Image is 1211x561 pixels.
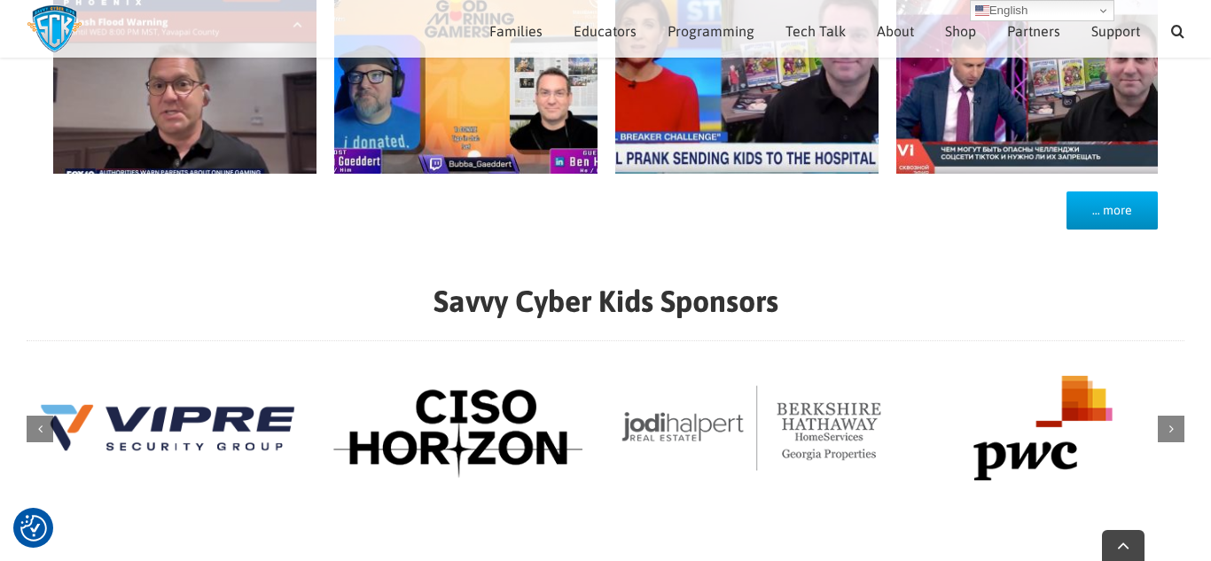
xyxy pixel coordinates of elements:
[1066,191,1158,230] a: … more
[318,376,601,480] img: CISO Horizon
[902,376,1184,483] div: 3 / 9
[945,24,976,38] span: Shop
[489,24,543,38] span: Families
[27,416,53,442] div: Previous slide
[668,24,754,38] span: Programming
[27,376,309,483] div: 9 / 9
[1092,203,1132,218] span: … more
[1158,416,1184,442] div: Next slide
[975,4,989,18] img: en
[877,24,914,38] span: About
[1007,24,1060,38] span: Partners
[20,515,47,542] button: Consent Preferences
[27,376,309,480] img: Vipre Security Group
[610,376,893,483] div: 2 / 9
[1091,24,1140,38] span: Support
[902,376,1184,480] img: PwC
[574,24,637,38] span: Educators
[27,4,82,53] img: Savvy Cyber Kids Logo
[610,376,893,480] img: Jodi Halpert Real Estate
[785,24,846,38] span: Tech Talk
[318,376,601,483] div: 1 / 9
[434,284,778,318] strong: Savvy Cyber Kids Sponsors
[20,515,47,542] img: Revisit consent button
